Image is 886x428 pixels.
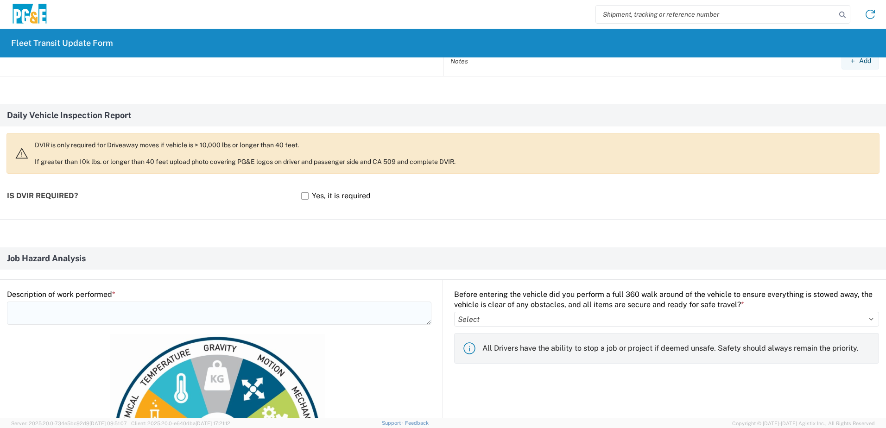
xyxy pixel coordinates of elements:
[131,421,230,426] span: Client: 2025.20.0-e640dba
[405,420,429,426] a: Feedback
[301,188,371,204] label: Yes, it is required
[732,419,875,428] span: Copyright © [DATE]-[DATE] Agistix Inc., All Rights Reserved
[382,420,405,426] a: Support
[196,421,230,426] span: [DATE] 17:21:12
[450,57,468,65] label: Notes
[11,4,48,25] img: pge
[454,290,879,310] label: Before entering the vehicle did you perform a full 360 walk around of the vehicle to ensure every...
[596,6,836,23] input: Shipment, tracking or reference number
[7,180,296,212] div: Is DVIR required?
[7,111,132,120] span: Daily Vehicle Inspection Report
[11,421,127,426] span: Server: 2025.20.0-734e5bc92d9
[482,343,871,353] p: All Drivers have the ability to stop a job or project if deemed unsafe. Safety should always rema...
[35,141,872,166] p: DVIR is only required for Driveaway moves if vehicle is > 10,000 lbs or longer than 40 feet. If g...
[89,421,127,426] span: [DATE] 09:51:07
[7,290,115,300] label: Description of work performed
[842,52,879,69] button: Add
[7,254,86,263] span: Job Hazard Analysis
[11,38,113,49] h2: Fleet Transit Update Form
